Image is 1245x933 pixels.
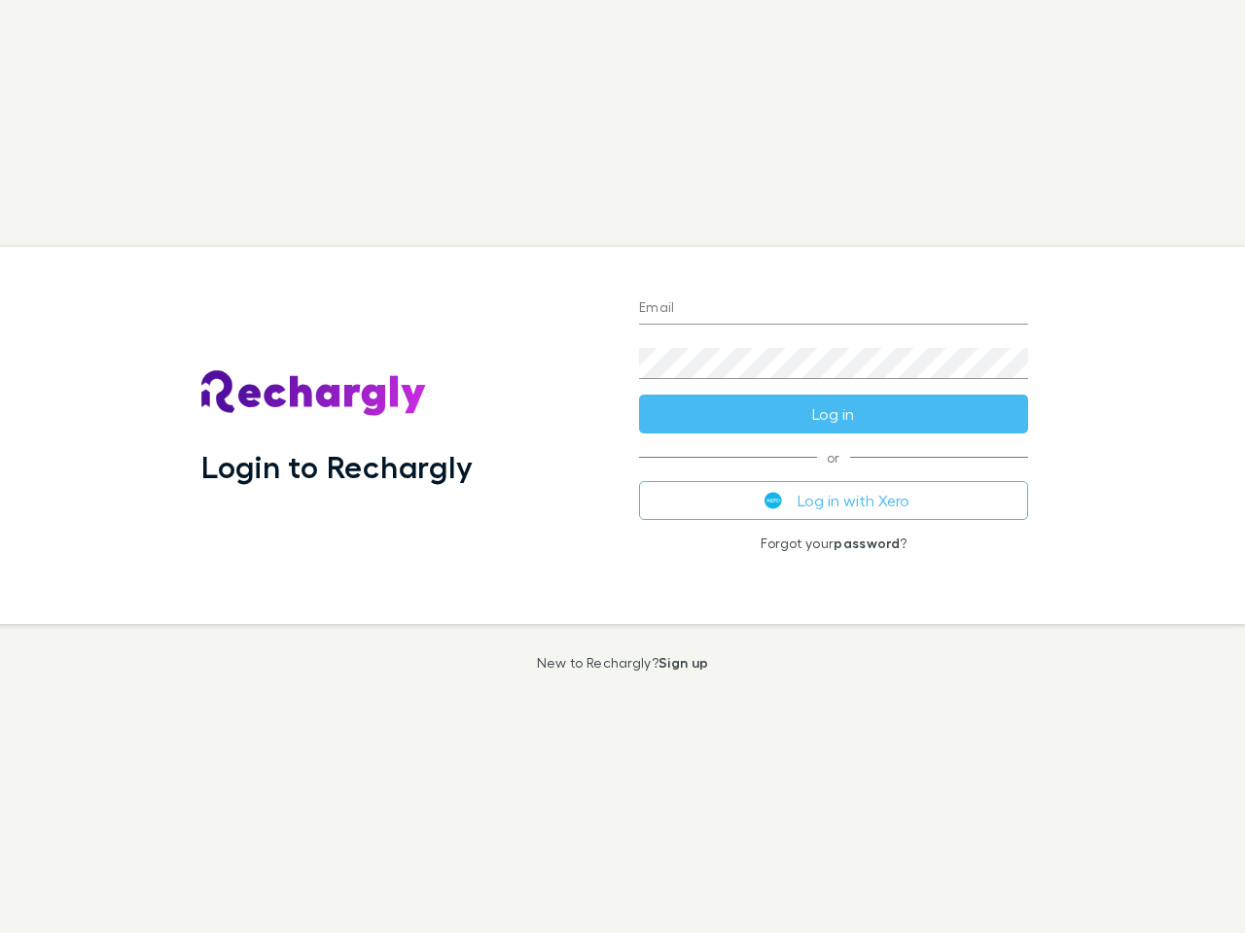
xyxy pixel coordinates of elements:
span: or [639,457,1028,458]
button: Log in [639,395,1028,433]
button: Log in with Xero [639,481,1028,520]
a: password [834,535,900,551]
h1: Login to Rechargly [201,448,473,485]
img: Xero's logo [765,492,782,509]
p: Forgot your ? [639,536,1028,551]
p: New to Rechargly? [537,655,709,671]
a: Sign up [658,654,708,671]
img: Rechargly's Logo [201,370,427,417]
